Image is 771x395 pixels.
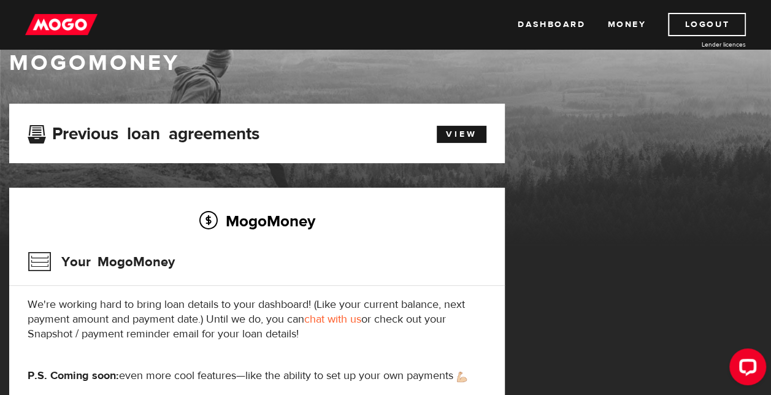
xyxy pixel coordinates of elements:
img: mogo_logo-11ee424be714fa7cbb0f0f49df9e16ec.png [25,13,98,36]
h1: MogoMoney [9,50,762,76]
a: chat with us [304,312,361,326]
h3: Your MogoMoney [28,246,175,278]
p: We're working hard to bring loan details to your dashboard! (Like your current balance, next paym... [28,297,486,342]
a: Logout [668,13,746,36]
h2: MogoMoney [28,208,486,234]
p: even more cool features—like the ability to set up your own payments [28,369,486,383]
a: View [437,126,486,143]
a: Lender licences [654,40,746,49]
a: Money [607,13,646,36]
iframe: LiveChat chat widget [719,343,771,395]
a: Dashboard [518,13,585,36]
strong: P.S. Coming soon: [28,369,119,383]
img: strong arm emoji [457,372,467,382]
h3: Previous loan agreements [28,124,259,140]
